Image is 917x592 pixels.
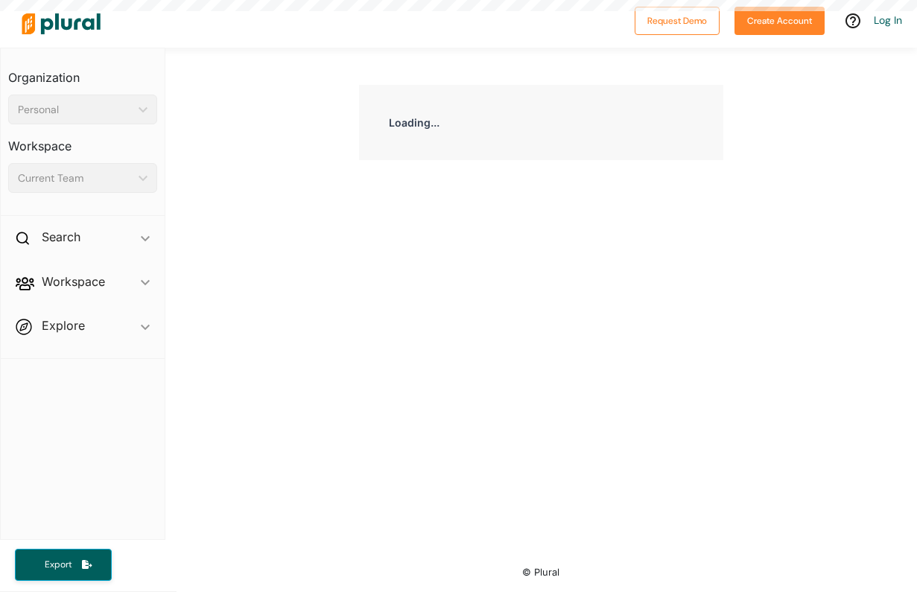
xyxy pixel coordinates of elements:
a: Request Demo [635,12,720,28]
button: Create Account [734,7,825,35]
a: Log In [874,13,902,27]
div: Loading... [359,85,724,160]
h3: Organization [8,56,157,89]
h3: Workspace [8,124,157,157]
small: © Plural [522,567,559,578]
a: Create Account [734,12,825,28]
div: Personal [18,102,133,118]
button: Request Demo [635,7,720,35]
span: Export [34,558,82,571]
div: Current Team [18,171,133,186]
h2: Search [42,229,80,245]
button: Export [15,549,112,581]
